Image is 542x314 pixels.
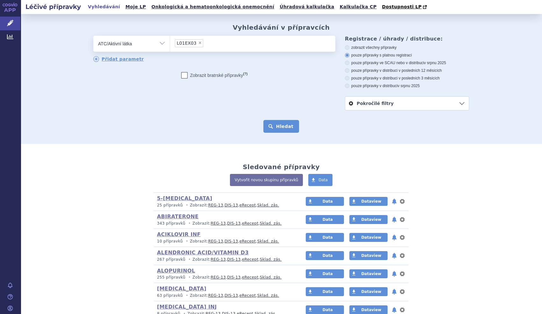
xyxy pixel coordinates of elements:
[349,269,388,278] a: Dataview
[260,257,282,262] a: Sklad. zás.
[157,257,294,262] p: Zobrazit: , , ,
[391,270,397,278] button: notifikace
[181,72,248,78] label: Zobrazit bratrské přípravky
[157,221,294,226] p: Zobrazit: , , ,
[198,41,202,45] span: ×
[399,234,405,241] button: nastavení
[124,3,148,11] a: Moje LP
[391,234,397,241] button: notifikace
[399,252,405,259] button: nastavení
[225,203,238,207] a: DIS-13
[382,4,422,9] span: Dostupnosti LP
[242,275,259,280] a: eRecept
[157,231,201,237] a: ACIKLOVIR INF
[345,36,469,42] h3: Registrace / úhrady / distribuce:
[278,3,336,11] a: Úhradová kalkulačka
[184,239,190,244] i: •
[391,288,397,295] button: notifikace
[157,275,185,280] span: 255 přípravků
[399,270,405,278] button: nastavení
[391,306,397,314] button: notifikace
[208,293,223,298] a: REG-13
[260,221,282,226] a: Sklad. zás.
[361,253,381,258] span: Dataview
[157,203,294,208] p: Zobrazit: , , ,
[86,3,122,11] a: Vyhledávání
[157,275,294,280] p: Zobrazit: , , ,
[308,174,332,186] a: Data
[257,203,279,207] a: Sklad. zás.
[345,45,469,50] label: zobrazit všechny přípravky
[349,287,388,296] a: Dataview
[361,217,381,222] span: Dataview
[345,68,469,73] label: pouze přípravky v distribuci v posledních 12 měsících
[391,198,397,205] button: notifikace
[306,251,344,260] a: Data
[227,221,240,226] a: DIS-13
[157,250,249,256] a: ALENDRONIC ACID/VITAMIN D3
[157,195,212,201] a: 5-[MEDICAL_DATA]
[243,163,320,171] h2: Sledované přípravky
[157,239,183,243] span: 10 přípravků
[399,216,405,223] button: nastavení
[323,199,333,204] span: Data
[208,239,223,243] a: REG-13
[349,251,388,260] a: Dataview
[391,216,397,223] button: notifikace
[306,233,344,242] a: Data
[211,221,226,226] a: REG-13
[345,97,469,110] a: Pokročilé filtry
[211,275,226,280] a: REG-13
[361,272,381,276] span: Dataview
[345,60,469,65] label: pouze přípravky ve SCAU nebo v distribuci
[323,272,333,276] span: Data
[184,203,190,208] i: •
[157,293,183,298] span: 63 přípravků
[205,39,209,47] input: L01EX03
[225,239,238,243] a: DIS-13
[323,308,333,312] span: Data
[157,257,185,262] span: 267 přípravků
[323,217,333,222] span: Data
[424,61,446,65] span: v srpnu 2025
[233,24,330,31] h2: Vyhledávání v přípravcích
[349,215,388,224] a: Dataview
[399,198,405,205] button: nastavení
[306,269,344,278] a: Data
[211,257,226,262] a: REG-13
[157,286,206,292] a: [MEDICAL_DATA]
[157,221,185,226] span: 343 přípravků
[306,287,344,296] a: Data
[187,275,192,280] i: •
[345,53,469,58] label: pouze přípravky s platnou registrací
[257,293,279,298] a: Sklad. zás.
[187,221,192,226] i: •
[187,257,192,262] i: •
[184,293,190,298] i: •
[243,72,247,76] abbr: (?)
[93,56,144,62] a: Přidat parametr
[318,178,328,182] span: Data
[227,257,240,262] a: DIS-13
[345,83,469,88] label: pouze přípravky v distribuci
[227,275,240,280] a: DIS-13
[157,239,294,244] p: Zobrazit: , , ,
[338,3,379,11] a: Kalkulačka CP
[306,215,344,224] a: Data
[349,197,388,206] a: Dataview
[242,257,259,262] a: eRecept
[323,289,333,294] span: Data
[257,239,279,243] a: Sklad. zás.
[349,233,388,242] a: Dataview
[263,120,299,133] button: Hledat
[20,2,86,11] h2: Léčivé přípravky
[361,289,381,294] span: Dataview
[208,203,223,207] a: REG-13
[306,197,344,206] a: Data
[361,199,381,204] span: Dataview
[149,3,276,11] a: Onkologická a hematoonkologická onemocnění
[323,253,333,258] span: Data
[157,304,217,310] a: [MEDICAL_DATA] INJ
[230,174,303,186] a: Vytvořit novou skupinu přípravků
[391,252,397,259] button: notifikace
